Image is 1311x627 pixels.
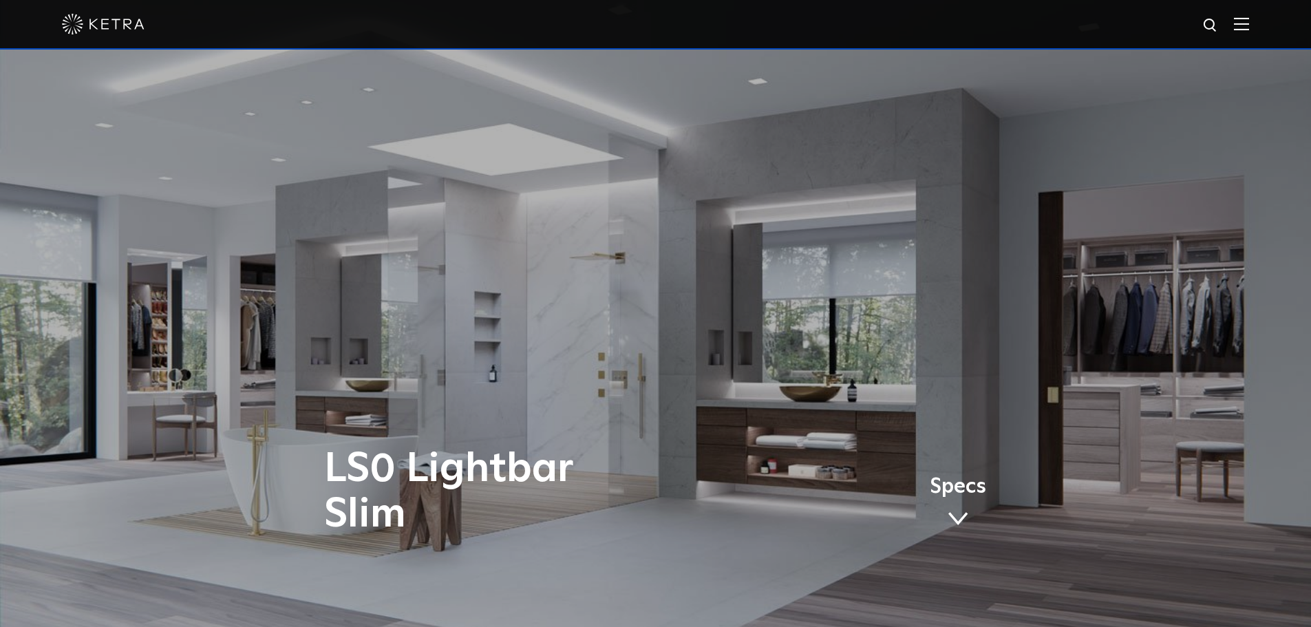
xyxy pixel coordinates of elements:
[62,14,145,34] img: ketra-logo-2019-white
[1202,17,1219,34] img: search icon
[1234,17,1249,30] img: Hamburger%20Nav.svg
[930,477,986,531] a: Specs
[930,477,986,497] span: Specs
[324,447,713,538] h1: LS0 Lightbar Slim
